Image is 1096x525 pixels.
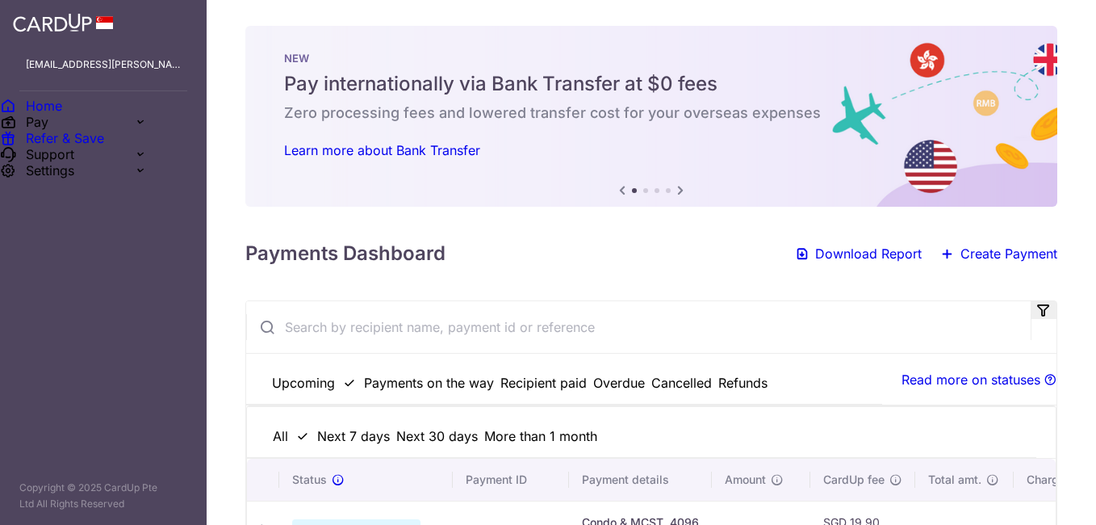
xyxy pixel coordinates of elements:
[708,386,784,417] a: Cancelled
[379,386,520,417] a: Payments on the way
[26,57,181,73] p: [EMAIL_ADDRESS][PERSON_NAME][DOMAIN_NAME]
[19,13,98,32] img: CardUp
[52,109,158,125] span: Home
[893,409,1021,426] span: Read more on statuses
[635,239,841,279] a: Download Report
[273,493,331,523] a: All
[284,52,1019,65] p: NEW
[245,26,1057,207] img: Bank transfer banner
[694,250,801,269] span: Download Report
[245,245,446,274] h4: Payments Dashboard
[246,313,1018,364] input: Search by recipient name, payment id or reference
[284,103,1019,123] h6: Zero processing fees and lowered transfer cost for your overseas expenses
[919,250,1018,269] span: Create Payment
[52,264,158,280] span: Settings
[893,409,1037,426] a: Read more on statuses
[284,71,1019,97] h5: Pay internationally via Bank Transfer at $0 fees
[860,239,1057,279] a: Create Payment
[52,148,158,164] span: Pay
[633,386,701,417] a: Overdue
[272,386,373,417] a: Upcoming
[284,142,483,158] a: Learn more about Bank Transfer
[52,187,158,203] span: Refer & Save
[531,493,657,523] a: More than 1 month
[526,386,626,417] a: Recipient paid
[52,225,158,241] span: Support
[278,425,345,456] a: Refunds
[430,493,525,523] a: Next 30 days
[337,493,424,523] a: Next 7 days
